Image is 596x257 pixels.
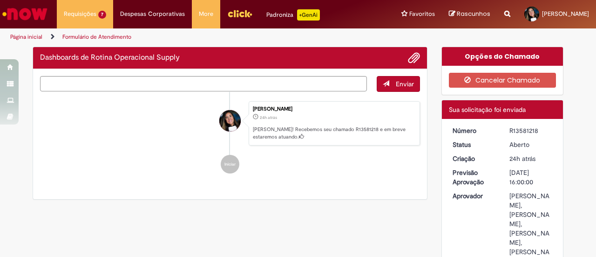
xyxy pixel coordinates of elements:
dt: Previsão Aprovação [446,168,503,187]
img: click_logo_yellow_360x200.png [227,7,252,21]
span: Despesas Corporativas [120,9,185,19]
span: More [199,9,213,19]
a: Página inicial [10,33,42,41]
p: +GenAi [297,9,320,21]
button: Adicionar anexos [408,52,420,64]
span: Rascunhos [457,9,490,18]
ul: Histórico de tíquete [40,92,420,183]
li: Caroline da Silva Fernandes [40,101,420,146]
button: Enviar [377,76,420,92]
div: Padroniza [266,9,320,21]
dt: Número [446,126,503,135]
span: Enviar [396,80,414,88]
div: Aberto [509,140,553,149]
span: Sua solicitação foi enviada [449,105,526,114]
div: 30/09/2025 12:19:22 [509,154,553,163]
span: 7 [98,11,106,19]
div: Opções do Chamado [442,47,563,66]
div: [DATE] 16:00:00 [509,168,553,187]
time: 30/09/2025 12:19:22 [260,115,277,120]
a: Formulário de Atendimento [62,33,131,41]
a: Rascunhos [449,10,490,19]
span: Favoritos [409,9,435,19]
time: 30/09/2025 12:19:22 [509,154,535,163]
img: ServiceNow [1,5,49,23]
span: 24h atrás [260,115,277,120]
span: [PERSON_NAME] [542,10,589,18]
span: Requisições [64,9,96,19]
span: 24h atrás [509,154,535,163]
h2: Dashboards de Rotina Operacional Supply Histórico de tíquete [40,54,180,62]
div: Caroline Da Silva Fernandes [219,110,241,132]
div: [PERSON_NAME] [253,106,415,112]
dt: Status [446,140,503,149]
ul: Trilhas de página [7,28,390,46]
dt: Aprovador [446,191,503,201]
p: [PERSON_NAME]! Recebemos seu chamado R13581218 e em breve estaremos atuando. [253,126,415,140]
div: R13581218 [509,126,553,135]
button: Cancelar Chamado [449,73,556,88]
dt: Criação [446,154,503,163]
